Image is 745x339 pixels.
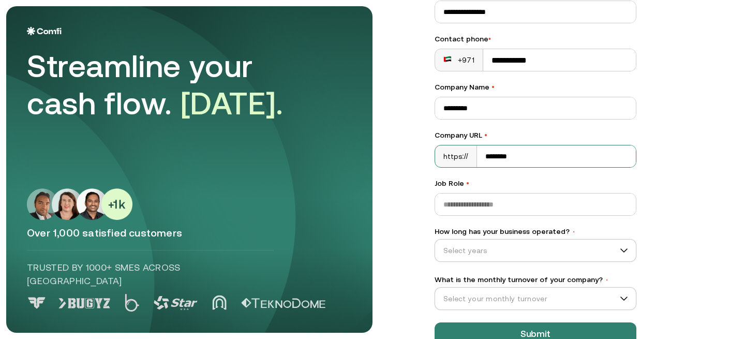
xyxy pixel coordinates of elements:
[443,55,474,65] div: +971
[435,178,636,189] label: Job Role
[435,130,636,141] label: Company URL
[154,296,198,310] img: Logo 3
[435,226,636,237] label: How long has your business operated?
[435,145,477,167] div: https://
[435,34,636,45] div: Contact phone
[435,82,636,93] label: Company Name
[125,294,139,312] img: Logo 2
[488,35,491,43] span: •
[484,131,487,139] span: •
[241,298,325,308] img: Logo 5
[572,228,576,235] span: •
[58,298,110,308] img: Logo 1
[466,179,469,187] span: •
[27,27,62,35] img: Logo
[181,85,284,121] span: [DATE].
[27,226,352,240] p: Over 1,000 satisfied customers
[605,276,609,284] span: •
[27,48,317,122] div: Streamline your cash flow.
[27,297,47,309] img: Logo 0
[27,261,274,288] p: Trusted by 1000+ SMEs across [GEOGRAPHIC_DATA]
[212,295,227,310] img: Logo 4
[435,274,636,285] label: What is the monthly turnover of your company?
[491,83,495,91] span: •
